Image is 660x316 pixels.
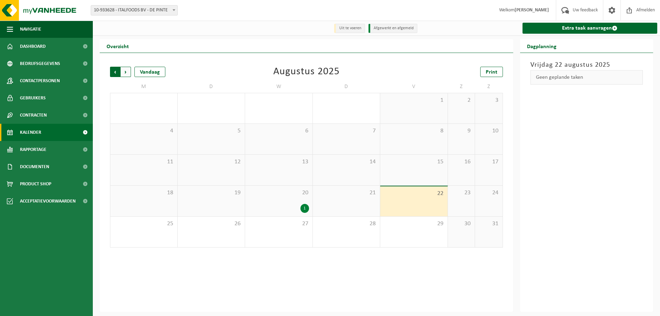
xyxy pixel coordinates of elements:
[20,38,46,55] span: Dashboard
[368,24,417,33] li: Afgewerkt en afgemeld
[478,189,499,197] span: 24
[110,67,120,77] span: Vorige
[181,158,242,166] span: 12
[480,67,503,77] a: Print
[273,67,340,77] div: Augustus 2025
[110,80,178,93] td: M
[451,158,472,166] span: 16
[114,220,174,228] span: 25
[100,39,136,53] h2: Overzicht
[300,204,309,213] div: 1
[384,190,444,197] span: 22
[114,189,174,197] span: 18
[384,127,444,135] span: 8
[486,69,497,75] span: Print
[20,124,41,141] span: Kalender
[20,89,46,107] span: Gebruikers
[451,189,472,197] span: 23
[334,24,365,33] li: Uit te voeren
[478,127,499,135] span: 10
[178,80,245,93] td: D
[181,220,242,228] span: 26
[20,107,47,124] span: Contracten
[522,23,658,34] a: Extra taak aanvragen
[20,55,60,72] span: Bedrijfsgegevens
[249,189,309,197] span: 20
[245,80,313,93] td: W
[478,158,499,166] span: 17
[20,141,46,158] span: Rapportage
[20,175,51,193] span: Product Shop
[134,67,165,77] div: Vandaag
[478,97,499,104] span: 3
[121,67,131,77] span: Volgende
[181,189,242,197] span: 19
[313,80,381,93] td: D
[530,60,643,70] h3: Vrijdag 22 augustus 2025
[20,158,49,175] span: Documenten
[181,127,242,135] span: 5
[316,127,377,135] span: 7
[475,80,503,93] td: Z
[384,220,444,228] span: 29
[20,21,41,38] span: Navigatie
[515,8,549,13] strong: [PERSON_NAME]
[384,97,444,104] span: 1
[384,158,444,166] span: 15
[316,220,377,228] span: 28
[20,193,76,210] span: Acceptatievoorwaarden
[249,158,309,166] span: 13
[380,80,448,93] td: V
[451,220,472,228] span: 30
[91,5,178,15] span: 10-933628 - ITALFOODS BV - DE PINTE
[451,127,472,135] span: 9
[316,189,377,197] span: 21
[448,80,475,93] td: Z
[91,6,177,15] span: 10-933628 - ITALFOODS BV - DE PINTE
[478,220,499,228] span: 31
[530,70,643,85] div: Geen geplande taken
[114,127,174,135] span: 4
[114,158,174,166] span: 11
[249,220,309,228] span: 27
[20,72,60,89] span: Contactpersonen
[451,97,472,104] span: 2
[520,39,563,53] h2: Dagplanning
[316,158,377,166] span: 14
[249,127,309,135] span: 6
